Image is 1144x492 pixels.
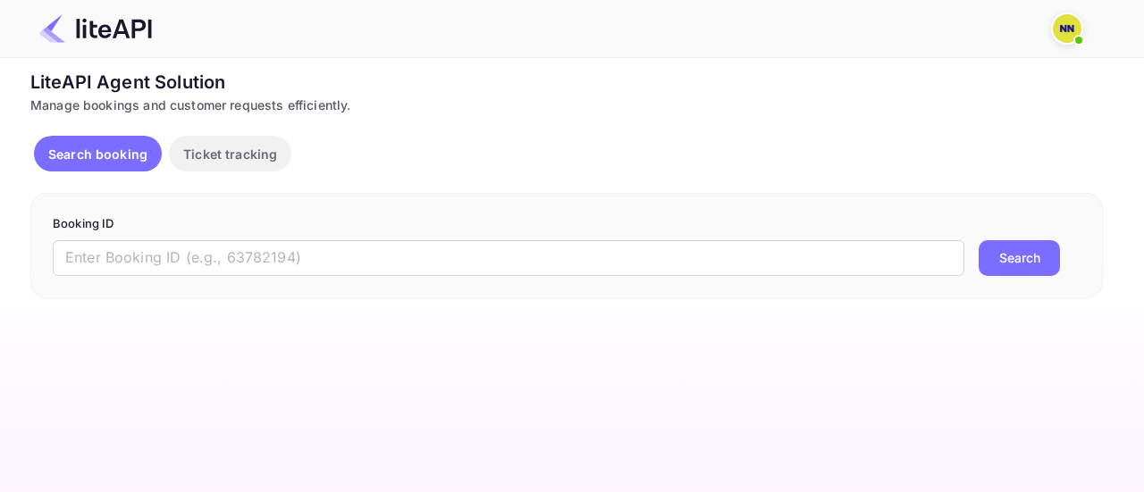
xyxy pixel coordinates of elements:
[1053,14,1081,43] img: N/A N/A
[39,14,152,43] img: LiteAPI Logo
[183,145,277,163] p: Ticket tracking
[53,240,964,276] input: Enter Booking ID (e.g., 63782194)
[30,96,1103,114] div: Manage bookings and customer requests efficiently.
[979,240,1060,276] button: Search
[30,69,1103,96] div: LiteAPI Agent Solution
[53,215,1081,233] p: Booking ID
[48,145,147,163] p: Search booking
